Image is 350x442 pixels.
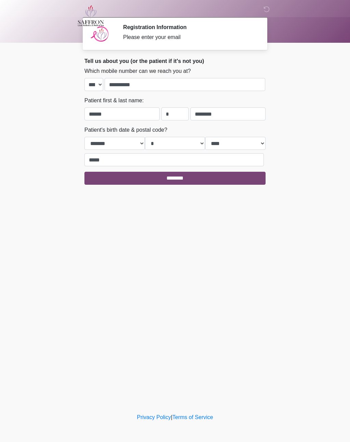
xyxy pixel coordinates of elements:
[172,414,213,420] a: Terms of Service
[84,58,266,64] h2: Tell us about you (or the patient if it's not you)
[84,126,167,134] label: Patient's birth date & postal code?
[171,414,172,420] a: |
[90,24,110,44] img: Agent Avatar
[137,414,171,420] a: Privacy Policy
[84,96,144,105] label: Patient first & last name:
[78,5,104,26] img: Saffron Laser Aesthetics and Medical Spa Logo
[123,33,255,41] div: Please enter your email
[84,67,191,75] label: Which mobile number can we reach you at?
